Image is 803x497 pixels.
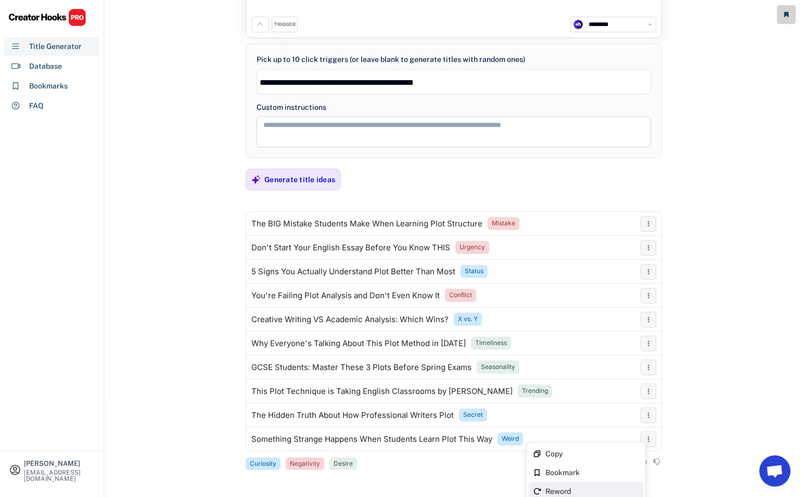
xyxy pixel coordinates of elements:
div: Mistake [492,219,515,228]
div: Generate title ideas [264,175,335,184]
div: Don't Start Your English Essay Before You Know THIS [251,244,450,252]
div: This Plot Technique is Taking English Classrooms by [PERSON_NAME] [251,387,513,396]
div: Trending [522,387,548,396]
div: Copy [545,450,639,457]
div: FAQ [29,100,44,111]
div: Database [29,61,62,72]
div: Seasonality [481,363,515,372]
div: GCSE Students: Master These 3 Plots Before Spring Exams [251,363,471,372]
div: Status [465,267,483,276]
div: Creative Writing VS Academic Analysis: Which Wins? [251,315,449,324]
div: Timeliness [475,339,507,348]
div: Bookmark [545,469,639,476]
img: CHPRO%20Logo.svg [8,8,86,27]
img: channels4_profile.jpg [573,20,583,29]
div: Reword [545,488,639,495]
div: TRIGGER [274,21,296,28]
a: Open chat [759,455,791,487]
div: Secret [463,411,483,419]
div: Why Everyone's Talking About This Plot Method in [DATE] [251,339,466,348]
div: Title Generator [29,41,82,52]
div: The BIG Mistake Students Make When Learning Plot Structure [251,220,482,228]
div: [EMAIL_ADDRESS][DOMAIN_NAME] [24,469,95,482]
div: [PERSON_NAME] [24,460,95,467]
div: Urgency [460,243,485,252]
div: Conflict [449,291,472,300]
div: Curiosity [250,460,276,468]
div: 5 Signs You Actually Understand Plot Better Than Most [251,267,455,276]
div: You're Failing Plot Analysis and Don't Even Know It [251,291,440,300]
div: The Hidden Truth About How Professional Writers Plot [251,411,454,419]
div: Bookmarks [29,81,68,92]
div: X vs. Y [458,315,478,324]
div: Pick up to 10 click triggers (or leave blank to generate titles with random ones) [257,54,525,65]
div: Weird [502,435,519,443]
div: Negativity [290,460,320,468]
div: Desire [334,460,353,468]
div: Custom instructions [257,102,651,113]
div: Something Strange Happens When Students Learn Plot This Way [251,435,492,443]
